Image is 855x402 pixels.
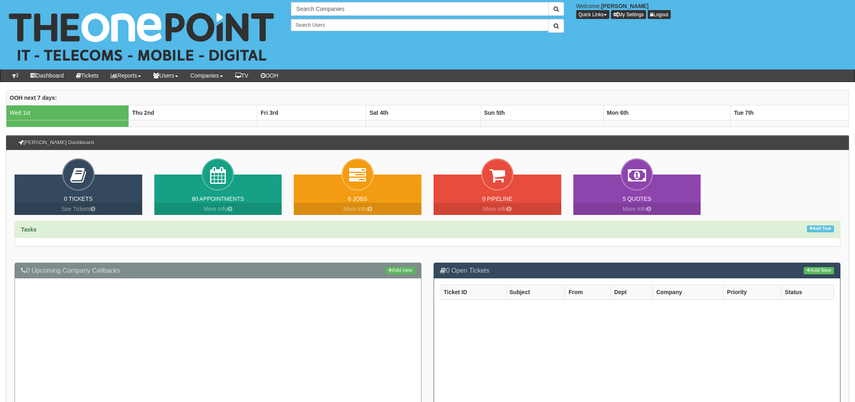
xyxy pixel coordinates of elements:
a: 0 Tickets [64,196,93,202]
a: Add new [385,267,415,274]
button: Quick Links [576,10,609,19]
h3: 0 Upcoming Company Callbacks [21,267,415,274]
a: Users [147,69,184,82]
th: Sun 5th [480,105,603,120]
th: Mon 6th [603,105,730,120]
th: Sat 4th [366,105,480,120]
th: Priority [724,285,781,300]
div: Welcome, [570,2,855,19]
a: OOH [255,69,284,82]
th: Dept [611,285,653,300]
a: More Info [573,203,701,215]
a: Add Task [807,225,834,232]
th: Subject [506,285,565,300]
a: My Settings [611,10,647,19]
th: Status [781,285,834,300]
th: Tue 7th [731,105,849,120]
a: Dashboard [24,69,70,82]
a: More Info [434,203,561,215]
a: 5 Quotes [623,196,651,202]
a: Tickets [70,69,105,82]
input: Search Companies [291,2,548,16]
a: More Info [294,203,421,215]
a: Logout [648,10,671,19]
a: More Info [154,203,282,215]
b: [PERSON_NAME] [601,3,649,9]
td: Wed 1st [6,105,129,120]
th: Ticket ID [440,285,506,300]
a: Add New [804,267,834,274]
th: Company [653,285,724,300]
a: 0 Pipeline [482,196,512,202]
a: 6 Jobs [348,196,367,202]
a: 80 Appointments [192,196,244,202]
h3: [PERSON_NAME] Dashboard [15,136,98,149]
th: Fri 3rd [257,105,366,120]
a: TV [229,69,255,82]
a: Companies [184,69,229,82]
th: From [565,285,611,300]
h3: 0 Open Tickets [440,267,834,274]
th: OOH next 7 days: [6,91,849,105]
input: Search Users [291,19,548,31]
th: Thu 2nd [129,105,257,120]
a: See Tickets [15,203,142,215]
a: Reports [105,69,147,82]
strong: Tasks [21,226,37,233]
